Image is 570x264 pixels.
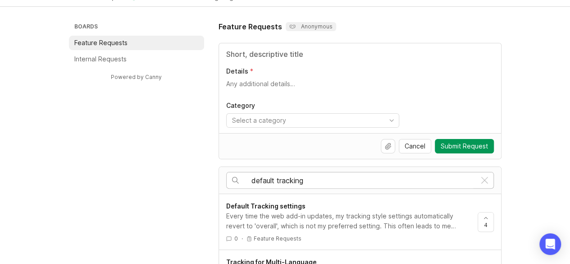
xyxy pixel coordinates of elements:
[226,202,306,210] span: Default Tracking settings
[73,21,204,34] h3: Boards
[381,139,395,153] button: Upload file
[539,233,561,255] div: Open Intercom Messenger
[69,36,204,50] a: Feature Requests
[251,176,476,185] input: Search…
[226,79,494,97] textarea: Details
[226,49,494,60] input: Title
[74,38,128,47] p: Feature Requests
[399,139,431,153] button: Cancel
[441,142,488,151] span: Submit Request
[484,221,488,229] span: 4
[232,116,286,125] div: Select a category
[435,139,494,153] button: Submit Request
[254,235,301,242] p: Feature Requests
[226,211,470,231] div: Every time the web add-in updates, my tracking style settings automatically revert to 'overall', ...
[405,142,425,151] span: Cancel
[74,55,127,64] p: Internal Requests
[242,235,243,242] div: ·
[219,21,282,32] h1: Feature Requests
[109,72,163,82] a: Powered by Canny
[226,201,478,242] a: Default Tracking settingsEvery time the web add-in updates, my tracking style settings automatica...
[69,52,204,66] a: Internal Requests
[226,101,494,110] label: Category
[226,67,248,76] p: Details
[234,235,238,242] span: 0
[478,212,494,232] button: 4
[289,23,333,30] p: Anonymous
